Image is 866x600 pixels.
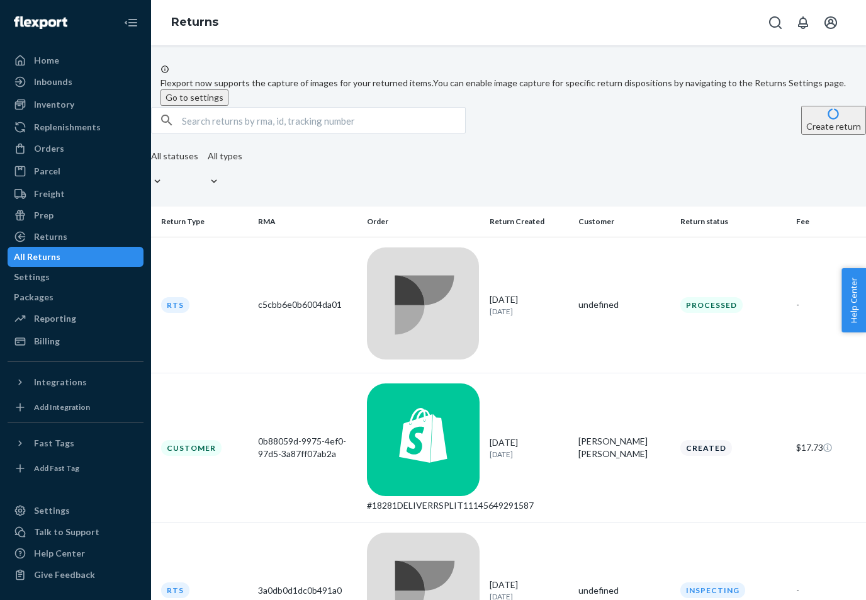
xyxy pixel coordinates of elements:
button: Help Center [841,268,866,332]
a: Inbounds [8,72,143,92]
a: Home [8,50,143,71]
div: Help Center [34,547,85,560]
th: Return Type [151,207,253,237]
input: Search returns by rma, id, tracking number [182,108,465,133]
th: Customer [573,207,675,237]
a: Help Center [8,543,143,563]
div: Replenishments [34,121,101,133]
div: Give Feedback [34,569,95,581]
div: 0b88059d-9975-4ef0-97d5-3a87ff07ab2a [258,435,357,460]
a: Inventory [8,94,143,115]
div: undefined [578,298,670,311]
button: Open notifications [790,10,816,35]
button: Open Search Box [763,10,788,35]
a: Packages [8,287,143,307]
a: Returns [171,15,218,29]
div: Returns [34,230,67,243]
div: Inspecting [680,582,745,598]
div: All types [208,150,242,162]
div: Customer [161,440,222,456]
div: #18281DELIVERRSPLIT11145649291587 [367,499,480,512]
span: Flexport now supports the capture of images for your returned items. [160,77,433,88]
div: Fast Tags [34,437,74,450]
span: You can enable image capture for specific return dispositions by navigating to the Returns Settin... [433,77,846,88]
p: [DATE] [490,449,568,460]
div: Talk to Support [34,526,99,538]
div: RTS [161,582,189,598]
div: Parcel [34,165,60,178]
a: Returns [8,227,143,247]
div: - [796,298,856,311]
div: - [796,584,856,597]
div: Add Fast Tag [34,463,79,473]
div: Inbounds [34,76,72,88]
a: Replenishments [8,117,143,137]
button: Open account menu [818,10,843,35]
a: Freight [8,184,143,204]
div: Billing [34,335,60,348]
p: [DATE] [490,306,568,317]
td: $17.73 [791,373,866,523]
button: Close Navigation [118,10,143,35]
th: Order [362,207,485,237]
button: Give Feedback [8,565,143,585]
div: Packages [14,291,53,303]
div: Integrations [34,376,87,388]
div: Processed [680,297,743,313]
div: 3a0db0d1dc0b491a0 [258,584,357,597]
img: Flexport logo [14,16,67,29]
div: [PERSON_NAME] [PERSON_NAME] [578,435,670,460]
ol: breadcrumbs [161,4,228,41]
div: undefined [578,584,670,597]
a: Billing [8,331,143,351]
div: Freight [34,188,65,200]
a: Add Fast Tag [8,458,143,478]
div: Home [34,54,59,67]
button: Create return [801,106,866,135]
button: Go to settings [160,89,228,106]
div: Add Integration [34,402,90,412]
div: [DATE] [490,293,568,317]
div: [DATE] [490,436,568,460]
div: Settings [34,504,70,517]
th: RMA [253,207,362,237]
div: All Returns [14,251,60,263]
div: Reporting [34,312,76,325]
div: Inventory [34,98,74,111]
div: All statuses [151,150,198,162]
a: Orders [8,139,143,159]
th: Fee [791,207,866,237]
div: Prep [34,209,53,222]
th: Return Created [485,207,573,237]
div: Settings [14,271,50,283]
div: Orders [34,142,64,155]
a: Talk to Support [8,522,143,542]
a: Parcel [8,161,143,181]
a: Settings [8,501,143,521]
a: Reporting [8,308,143,329]
a: Add Integration [8,397,143,417]
a: Prep [8,205,143,225]
button: Fast Tags [8,433,143,453]
div: Created [680,440,732,456]
div: RTS [161,297,189,313]
div: c5cbb6e0b6004da01 [258,298,357,311]
a: Settings [8,267,143,287]
a: All Returns [8,247,143,267]
th: Return status [675,207,791,237]
button: Integrations [8,372,143,392]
